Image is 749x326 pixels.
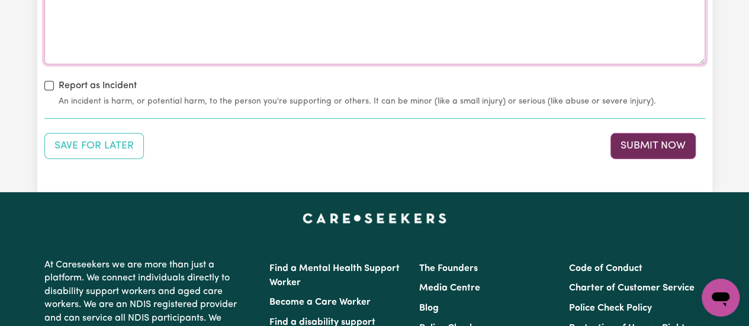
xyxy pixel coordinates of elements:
[303,214,446,223] a: Careseekers home page
[569,264,642,273] a: Code of Conduct
[44,133,144,159] button: Save your job report
[702,279,740,317] iframe: Button to launch messaging window, conversation in progress
[569,304,652,313] a: Police Check Policy
[610,133,696,159] button: Submit your job report
[269,298,371,307] a: Become a Care Worker
[419,283,480,293] a: Media Centre
[419,264,478,273] a: The Founders
[419,304,439,313] a: Blog
[269,264,400,288] a: Find a Mental Health Support Worker
[59,79,137,93] label: Report as Incident
[569,283,695,293] a: Charter of Customer Service
[59,95,705,108] small: An incident is harm, or potential harm, to the person you're supporting or others. It can be mino...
